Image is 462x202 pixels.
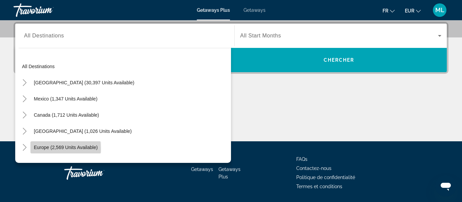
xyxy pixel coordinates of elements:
[34,128,132,134] span: [GEOGRAPHIC_DATA] (1,026 units available)
[218,167,240,179] a: Getaways Plus
[231,48,447,72] button: Chercher
[383,8,388,13] span: fr
[383,6,395,16] button: Change language
[19,158,30,170] button: Toggle Australia (216 units available)
[14,1,81,19] a: Travorium
[30,93,101,105] button: Mexico (1,347 units available)
[191,167,213,172] a: Getaways
[431,3,448,17] button: User Menu
[15,24,447,72] div: Search widget
[19,109,30,121] button: Toggle Canada (1,712 units available)
[34,80,134,85] span: [GEOGRAPHIC_DATA] (30,397 units available)
[24,33,64,38] span: All Destinations
[435,7,444,13] span: ML
[296,156,307,162] a: FAQs
[405,6,421,16] button: Change currency
[19,142,30,153] button: Toggle Europe (2,569 units available)
[30,109,102,121] button: Canada (1,712 units available)
[30,125,135,137] button: [GEOGRAPHIC_DATA] (1,026 units available)
[19,125,30,137] button: Toggle Caribbean & Atlantic Islands (1,026 units available)
[324,57,354,63] span: Chercher
[22,64,55,69] span: All destinations
[30,77,138,89] button: [GEOGRAPHIC_DATA] (30,397 units available)
[64,163,132,183] a: Travorium
[34,112,99,118] span: Canada (1,712 units available)
[435,175,457,197] iframe: Bouton de lancement de la fenêtre de messagerie
[34,145,98,150] span: Europe (2,569 units available)
[244,7,265,13] a: Getaways
[30,141,101,153] button: Europe (2,569 units available)
[296,166,331,171] a: Contactez-nous
[19,77,30,89] button: Toggle United States (30,397 units available)
[197,7,230,13] a: Getaways Plus
[19,60,231,73] button: All destinations
[296,184,342,189] a: Termes et conditions
[34,96,97,102] span: Mexico (1,347 units available)
[19,93,30,105] button: Toggle Mexico (1,347 units available)
[30,157,131,170] button: [GEOGRAPHIC_DATA] (216 units available)
[405,8,414,13] span: EUR
[240,33,281,38] span: All Start Months
[296,175,355,180] a: Politique de confidentialité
